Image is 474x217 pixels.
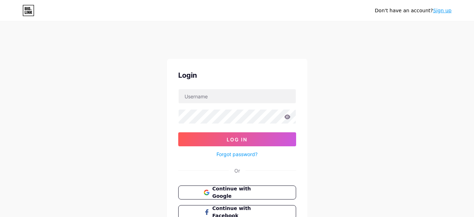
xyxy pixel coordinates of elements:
button: Log In [178,132,296,146]
span: Continue with Google [212,185,270,200]
button: Continue with Google [178,185,296,199]
div: Or [234,167,240,174]
div: Login [178,70,296,80]
input: Username [179,89,296,103]
a: Sign up [433,8,452,13]
div: Don't have an account? [375,7,452,14]
span: Log In [227,136,247,142]
a: Forgot password? [216,150,258,158]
